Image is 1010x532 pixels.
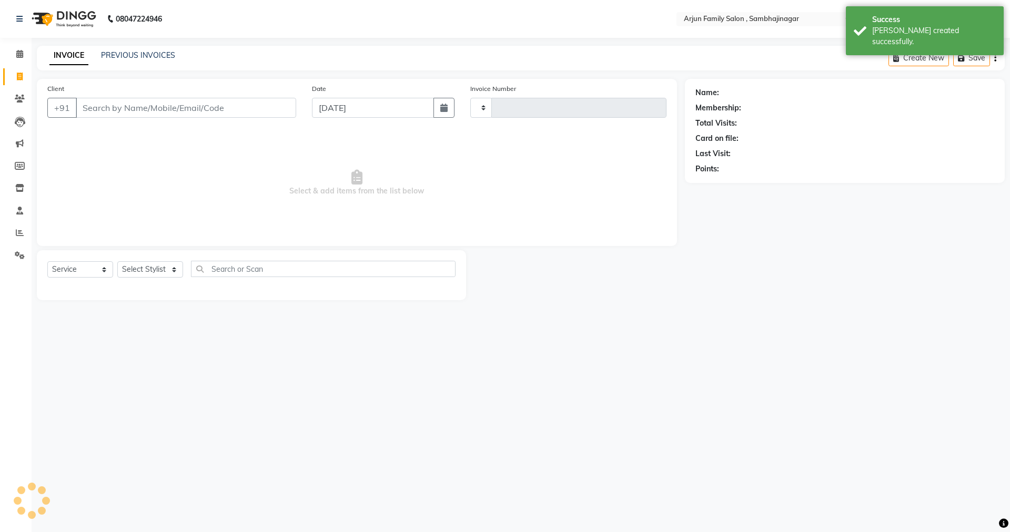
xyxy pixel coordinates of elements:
input: Search by Name/Mobile/Email/Code [76,98,296,118]
a: PREVIOUS INVOICES [101,50,175,60]
div: Name: [695,87,719,98]
div: Total Visits: [695,118,737,129]
img: logo [27,4,99,34]
div: Points: [695,163,719,175]
div: Membership: [695,103,741,114]
label: Date [312,84,326,94]
label: Client [47,84,64,94]
button: Save [953,50,990,66]
button: Create New [888,50,949,66]
button: +91 [47,98,77,118]
div: Last Visit: [695,148,731,159]
div: Card on file: [695,133,739,144]
b: 08047224946 [116,4,162,34]
input: Search or Scan [191,261,456,277]
label: Invoice Number [470,84,516,94]
div: Bill created successfully. [872,25,996,47]
span: Select & add items from the list below [47,130,666,236]
div: Success [872,14,996,25]
a: INVOICE [49,46,88,65]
